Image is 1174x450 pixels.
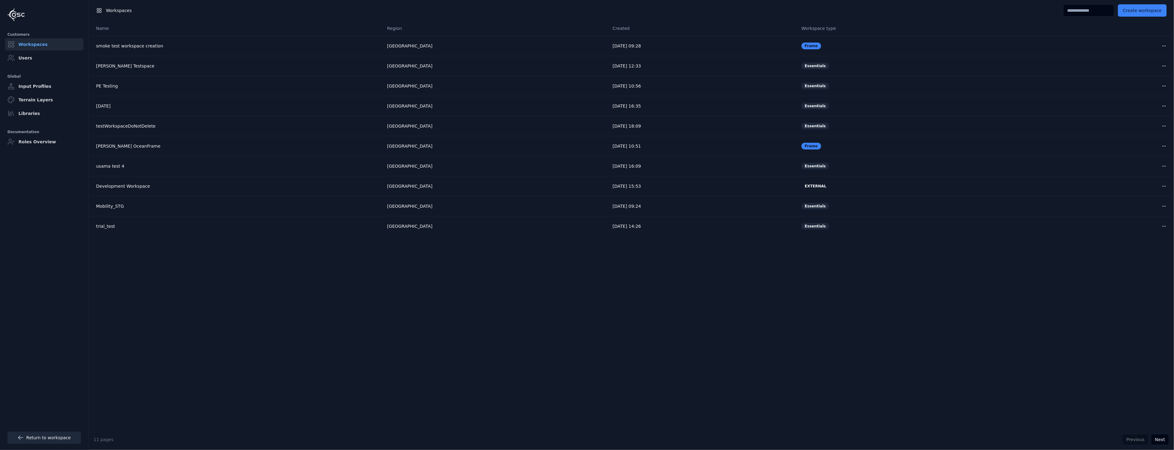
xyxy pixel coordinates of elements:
[96,63,377,69] a: [PERSON_NAME] Testspace
[801,223,829,230] div: Essentials
[7,31,81,38] div: Customers
[801,183,830,190] div: EXTERNAL
[613,83,792,89] div: [DATE] 10:56
[5,107,83,120] a: Libraries
[89,21,382,36] th: Name
[801,143,821,149] div: Frame
[96,123,377,129] a: testWorkspaceDoNotDelete
[801,83,829,89] div: Essentials
[801,103,829,109] div: Essentials
[387,163,603,169] div: [GEOGRAPHIC_DATA]
[96,143,377,149] a: [PERSON_NAME] OceanFrame
[7,8,25,21] img: Logo
[5,136,83,148] a: Roles Overview
[94,437,114,442] span: 11 pages
[797,21,985,36] th: Workspace type
[613,163,792,169] div: [DATE] 16:09
[5,52,83,64] a: Users
[613,143,792,149] div: [DATE] 10:51
[96,183,377,189] a: Development Workspace
[382,21,607,36] th: Region
[613,223,792,229] div: [DATE] 14:26
[387,123,603,129] div: [GEOGRAPHIC_DATA]
[801,203,829,210] div: Essentials
[387,103,603,109] div: [GEOGRAPHIC_DATA]
[613,203,792,209] div: [DATE] 09:24
[613,183,792,189] div: [DATE] 15:53
[387,83,603,89] div: [GEOGRAPHIC_DATA]
[1151,434,1169,445] button: Next
[5,80,83,92] a: Input Profiles
[96,223,377,229] a: trial_test
[7,128,81,136] div: Documentation
[387,63,603,69] div: [GEOGRAPHIC_DATA]
[106,7,132,14] span: Workspaces
[613,123,792,129] div: [DATE] 18:09
[96,83,377,89] a: PE Testing
[801,123,829,129] div: Essentials
[96,43,377,49] a: smoke test workspace creation
[96,163,377,169] a: usama test 4
[7,73,81,80] div: Global
[5,94,83,106] a: Terrain Layers
[387,183,603,189] div: [GEOGRAPHIC_DATA]
[387,143,603,149] div: [GEOGRAPHIC_DATA]
[613,63,792,69] div: [DATE] 12:33
[613,43,792,49] div: [DATE] 09:28
[5,38,83,51] a: Workspaces
[801,163,829,170] div: Essentials
[387,43,603,49] div: [GEOGRAPHIC_DATA]
[801,63,829,69] div: Essentials
[96,203,377,209] a: Mobility_STG
[96,103,377,109] a: [DATE]
[613,103,792,109] div: [DATE] 16:35
[387,203,603,209] div: [GEOGRAPHIC_DATA]
[608,21,797,36] th: Created
[387,223,603,229] div: [GEOGRAPHIC_DATA]
[7,432,81,444] a: Return to workspace
[1118,4,1167,17] button: Create workspace
[801,43,821,49] div: Frame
